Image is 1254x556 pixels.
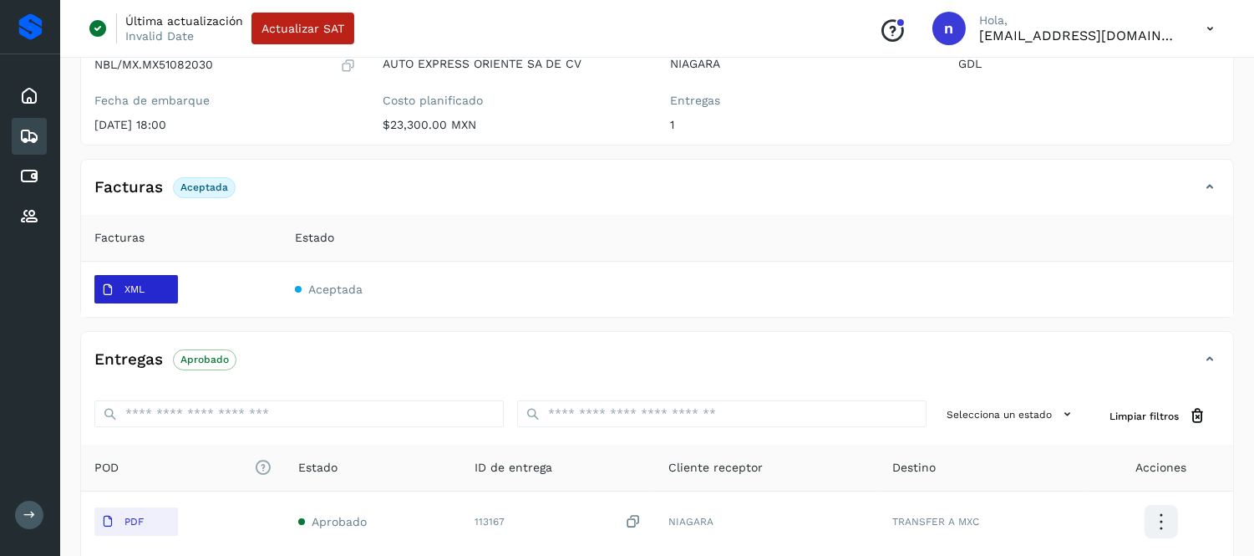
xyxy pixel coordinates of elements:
div: FacturasAceptada [81,173,1233,215]
span: Estado [295,229,334,247]
p: Última actualización [125,13,243,28]
div: Proveedores [12,198,47,235]
label: Costo planificado [383,94,644,108]
span: Acciones [1135,459,1186,477]
p: NBL/MX.MX51082030 [94,58,213,72]
span: Actualizar SAT [261,23,344,34]
h4: Entregas [94,350,163,370]
td: NIAGARA [655,492,879,552]
label: Fecha de embarque [94,94,356,108]
span: Destino [892,459,936,477]
button: XML [94,275,178,304]
p: AUTO EXPRESS ORIENTE SA DE CV [383,57,644,71]
p: GDL [958,57,1220,71]
div: Cuentas por pagar [12,158,47,195]
span: Limpiar filtros [1109,409,1179,424]
label: Entregas [671,94,932,108]
p: niagara+prod@solvento.mx [979,28,1180,43]
span: Cliente receptor [668,459,763,477]
span: Aceptada [308,283,363,296]
span: ID de entrega [475,459,552,477]
p: Aprobado [180,354,229,365]
span: POD [94,459,272,477]
button: Actualizar SAT [251,13,354,44]
button: PDF [94,508,178,536]
span: Estado [298,459,338,477]
button: Limpiar filtros [1096,400,1220,431]
div: 113167 [475,513,641,531]
p: Invalid Date [125,28,194,43]
h4: Facturas [94,178,163,197]
div: EntregasAprobado [81,345,1233,387]
div: Inicio [12,78,47,115]
span: Facturas [94,229,145,247]
td: TRANSFER A MXC [879,492,1089,552]
p: [DATE] 18:00 [94,118,356,132]
p: $23,300.00 MXN [383,118,644,132]
p: NIAGARA [671,57,932,71]
div: Embarques [12,118,47,155]
button: Selecciona un estado [940,400,1083,428]
p: Hola, [979,13,1180,28]
p: 1 [671,118,932,132]
p: Aceptada [180,181,228,193]
p: XML [124,283,145,295]
span: Aprobado [312,515,367,528]
p: PDF [124,516,144,528]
